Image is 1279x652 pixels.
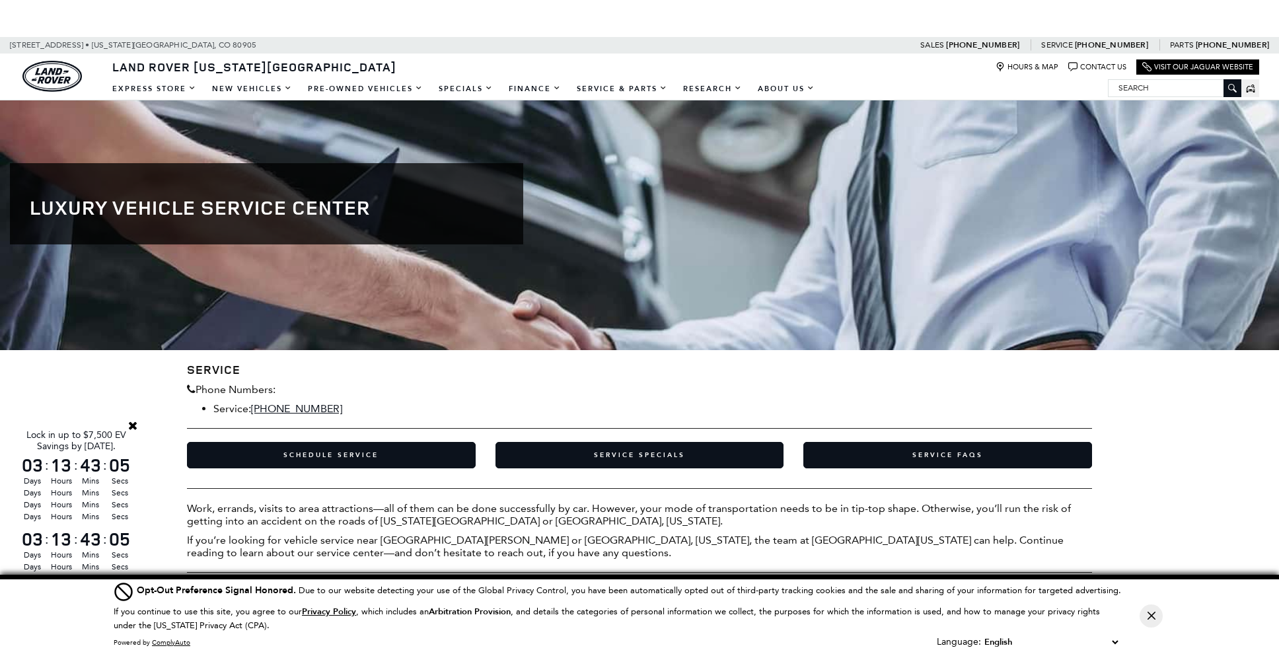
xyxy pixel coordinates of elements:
[104,59,404,75] a: Land Rover [US_STATE][GEOGRAPHIC_DATA]
[49,530,74,548] span: 13
[30,196,503,218] h1: Luxury Vehicle Service Center
[20,487,45,499] span: Days
[569,77,675,100] a: Service & Parts
[49,573,74,585] span: Hours
[187,442,476,468] a: Schedule Service
[107,487,132,499] span: Secs
[204,77,300,100] a: New Vehicles
[78,475,103,487] span: Mins
[49,456,74,474] span: 13
[104,77,204,100] a: EXPRESS STORE
[20,573,45,585] span: Days
[78,530,103,548] span: 43
[22,61,82,92] a: land-rover
[1140,604,1163,628] button: Close Button
[219,37,231,54] span: CO
[49,475,74,487] span: Hours
[981,635,1121,649] select: Language Select
[78,456,103,474] span: 43
[300,77,431,100] a: Pre-Owned Vehicles
[104,77,822,100] nav: Main Navigation
[1075,40,1148,50] a: [PHONE_NUMBER]
[107,561,132,573] span: Secs
[22,61,82,92] img: Land Rover
[920,40,944,50] span: Sales
[1109,80,1241,96] input: Search
[213,402,251,415] span: Service:
[20,511,45,523] span: Days
[107,511,132,523] span: Secs
[803,442,1092,468] a: Service FAQs
[1170,40,1194,50] span: Parts
[107,549,132,561] span: Secs
[187,363,1092,377] h3: Service
[750,77,822,100] a: About Us
[107,499,132,511] span: Secs
[103,455,107,475] span: :
[20,475,45,487] span: Days
[10,40,256,50] a: [STREET_ADDRESS] • [US_STATE][GEOGRAPHIC_DATA], CO 80905
[1041,40,1072,50] span: Service
[431,77,501,100] a: Specials
[78,511,103,523] span: Mins
[74,529,78,549] span: :
[152,638,190,647] a: ComplyAuto
[20,499,45,511] span: Days
[107,475,132,487] span: Secs
[187,534,1092,559] p: If you’re looking for vehicle service near [GEOGRAPHIC_DATA][PERSON_NAME] or [GEOGRAPHIC_DATA], [...
[675,77,750,100] a: Research
[49,549,74,561] span: Hours
[107,573,132,585] span: Secs
[49,487,74,499] span: Hours
[107,456,132,474] span: 05
[45,529,49,549] span: :
[501,77,569,100] a: Finance
[107,530,132,548] span: 05
[20,549,45,561] span: Days
[1068,62,1126,72] a: Contact Us
[1196,40,1269,50] a: [PHONE_NUMBER]
[49,511,74,523] span: Hours
[251,402,342,415] a: [PHONE_NUMBER]
[112,59,396,75] span: Land Rover [US_STATE][GEOGRAPHIC_DATA]
[114,606,1100,630] p: If you continue to use this site, you agree to our , which includes an , and details the categori...
[937,637,981,647] div: Language:
[45,455,49,475] span: :
[92,37,217,54] span: [US_STATE][GEOGRAPHIC_DATA],
[10,37,90,54] span: [STREET_ADDRESS] •
[996,62,1058,72] a: Hours & Map
[302,606,356,618] u: Privacy Policy
[20,530,45,548] span: 03
[78,573,103,585] span: Mins
[495,442,784,468] a: Service Specials
[78,499,103,511] span: Mins
[127,419,139,431] a: Close
[946,40,1019,50] a: [PHONE_NUMBER]
[302,606,356,616] a: Privacy Policy
[74,455,78,475] span: :
[26,429,126,452] span: Lock in up to $7,500 EV Savings by [DATE].
[103,529,107,549] span: :
[114,639,190,647] div: Powered by
[1142,62,1253,72] a: Visit Our Jaguar Website
[78,561,103,573] span: Mins
[78,549,103,561] span: Mins
[196,383,275,396] span: Phone Numbers:
[49,561,74,573] span: Hours
[137,584,299,597] span: Opt-Out Preference Signal Honored .
[20,456,45,474] span: 03
[78,487,103,499] span: Mins
[233,37,256,54] span: 80905
[49,499,74,511] span: Hours
[429,606,511,618] strong: Arbitration Provision
[137,583,1121,597] div: Due to our website detecting your use of the Global Privacy Control, you have been automatically ...
[20,561,45,573] span: Days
